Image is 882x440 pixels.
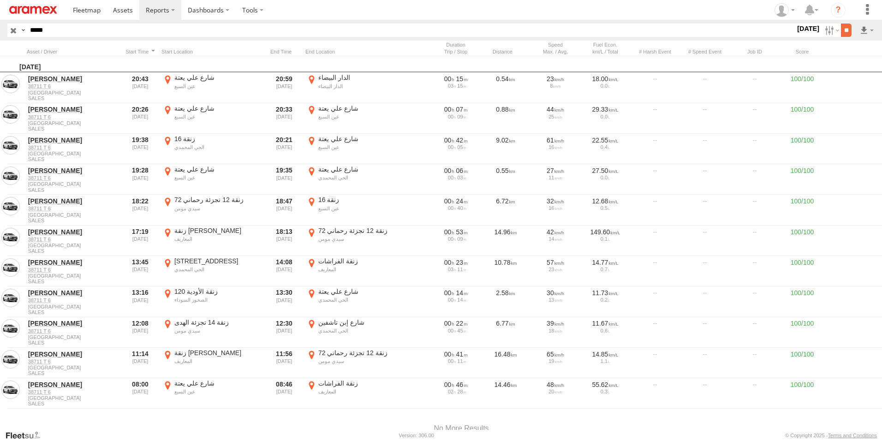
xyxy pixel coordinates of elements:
[781,165,823,194] div: 100/100
[483,48,529,55] div: Click to Sort
[161,379,263,408] label: Click to View Event Location
[534,197,577,205] div: 32
[28,395,118,401] span: [GEOGRAPHIC_DATA]
[456,75,468,83] span: 15
[584,136,627,144] div: 22.55
[305,318,407,347] label: Click to View Event Location
[584,175,627,180] div: 0.0
[434,258,477,267] div: [1394s] 25/08/2025 13:45 - 25/08/2025 14:08
[318,73,405,82] div: الدار البيضاء
[534,228,577,236] div: 42
[28,156,118,162] span: Filter Results to this Group
[318,257,405,265] div: زنقة الفراشات
[123,287,158,316] div: 13:16 [DATE]
[444,167,454,174] span: 00
[318,236,405,242] div: سيدي مومن
[28,120,118,126] span: [GEOGRAPHIC_DATA]
[534,358,577,364] div: 19
[174,257,262,265] div: [STREET_ADDRESS]
[28,248,118,254] span: Filter Results to this Group
[174,318,262,327] div: زنقة 14 تجزئة الهدى
[584,105,627,113] div: 29.33
[781,73,823,102] div: 100/100
[434,289,477,297] div: [864s] 25/08/2025 13:16 - 25/08/2025 13:30
[28,114,118,120] a: 38711 T 6
[28,370,118,376] span: Filter Results to this Group
[123,104,158,133] div: 20:26 [DATE]
[28,126,118,131] span: Filter Results to this Group
[318,165,405,173] div: شارع علي يعتة
[19,24,27,37] label: Search Query
[781,349,823,377] div: 100/100
[123,165,158,194] div: 19:28 [DATE]
[318,358,405,364] div: سيدي مومن
[123,196,158,224] div: 18:22 [DATE]
[174,205,262,212] div: سيدي مومن
[1,75,20,93] a: View Asset in Asset Management
[457,205,466,211] span: 40
[1,350,20,369] a: View Asset in Asset Management
[1,105,20,124] a: View Asset in Asset Management
[123,379,158,408] div: 08:00 [DATE]
[28,197,118,205] a: [PERSON_NAME]
[483,349,529,377] div: 16.48
[28,175,118,181] a: 38711 T 6
[456,137,468,144] span: 42
[318,349,405,357] div: 72 زنقة 12 تجزئة رحماني
[28,289,118,297] a: [PERSON_NAME]
[305,104,407,133] label: Click to View Event Location
[267,73,302,102] div: 20:59 [DATE]
[123,73,158,102] div: 20:43 [DATE]
[534,236,577,242] div: 14
[821,24,841,37] label: Search Filter Options
[448,83,456,89] span: 03
[174,196,262,204] div: 72 زنقة 12 تجزئة رحماني
[483,287,529,316] div: 2.58
[534,289,577,297] div: 30
[457,114,466,119] span: 09
[28,151,118,156] span: [GEOGRAPHIC_DATA]
[534,144,577,150] div: 16
[174,174,262,181] div: عين السبع
[28,358,118,365] a: 38711 T 6
[318,83,405,89] div: الدار البيضاء
[457,358,466,364] span: 11
[28,304,118,309] span: [GEOGRAPHIC_DATA]
[483,257,529,285] div: 10.78
[434,197,477,205] div: [1479s] 25/08/2025 18:22 - 25/08/2025 18:47
[28,309,118,315] span: Filter Results to this Group
[1,197,20,215] a: View Asset in Asset Management
[305,349,407,377] label: Click to View Event Location
[584,83,627,89] div: 0.0
[584,328,627,333] div: 0.6
[584,258,627,267] div: 14.77
[828,433,877,438] a: Terms and Conditions
[174,287,262,296] div: 120 زنقة الأودية
[456,289,468,297] span: 14
[584,236,627,242] div: 0.1
[123,349,158,377] div: 11:14 [DATE]
[161,318,263,347] label: Click to View Event Location
[318,113,405,120] div: عين السبع
[434,228,477,236] div: [3211s] 25/08/2025 17:19 - 25/08/2025 18:13
[123,48,158,55] div: Click to Sort
[174,226,262,235] div: زنقة [PERSON_NAME]
[318,287,405,296] div: شارع علي يعتة
[448,205,456,211] span: 00
[174,236,262,242] div: المعاريف
[399,433,434,438] div: Version: 306.00
[28,334,118,340] span: [GEOGRAPHIC_DATA]
[267,226,302,255] div: 18:13 [DATE]
[1,166,20,185] a: View Asset in Asset Management
[267,379,302,408] div: 08:46 [DATE]
[584,114,627,119] div: 0.0
[534,136,577,144] div: 61
[448,267,456,272] span: 03
[534,319,577,327] div: 39
[28,205,118,212] a: 38711 T 6
[584,228,627,236] div: 149.60
[534,328,577,333] div: 18
[448,144,456,150] span: 00
[483,104,529,133] div: 0.88
[267,104,302,133] div: 20:33 [DATE]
